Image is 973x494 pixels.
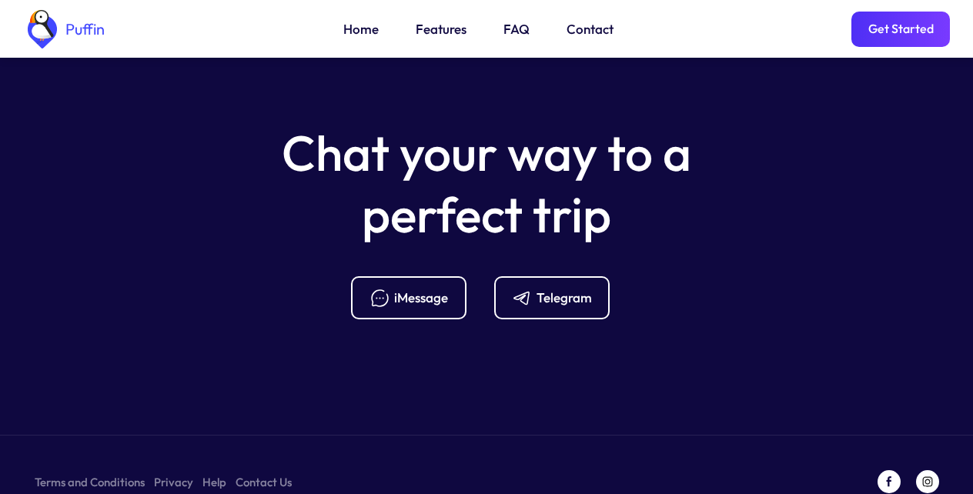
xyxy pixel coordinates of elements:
[154,472,193,492] a: Privacy
[202,472,226,492] a: Help
[567,19,614,39] a: Contact
[35,472,145,492] a: Terms and Conditions
[256,122,717,245] h5: Chat your way to a perfect trip
[351,276,479,319] a: iMessage
[503,19,530,39] a: FAQ
[23,10,105,48] a: home
[494,276,622,319] a: Telegram
[343,19,379,39] a: Home
[236,472,292,492] a: Contact Us
[851,12,950,47] a: Get Started
[62,22,105,37] div: Puffin
[537,289,592,306] div: Telegram
[416,19,466,39] a: Features
[394,289,448,306] div: iMessage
